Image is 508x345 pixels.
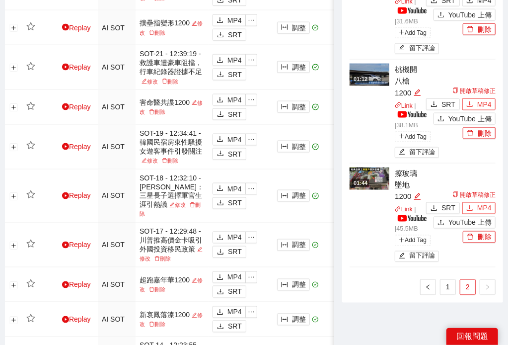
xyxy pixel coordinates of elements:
span: download [466,101,473,109]
a: 修改 [167,202,188,208]
span: star [26,22,35,31]
span: MP4 [227,272,242,283]
span: MP4 [227,15,242,26]
a: 刪除 [147,322,167,328]
span: delete [154,256,160,261]
p: | | 38.1 MB [395,101,424,131]
button: downloadSRT [213,148,246,160]
span: star [26,314,35,323]
span: SRT [228,149,242,160]
span: SRT [228,29,242,40]
div: 新哀鳳落漆1200 [140,311,205,329]
button: downloadSRT [426,202,460,214]
span: ellipsis [246,96,257,103]
a: 開啟草稿修正 [452,191,496,198]
span: delete [149,109,154,115]
div: 01:12 [352,75,369,84]
button: downloadSRT [426,98,460,110]
span: MP4 [227,307,242,318]
span: edit [414,193,421,200]
span: MP4 [227,232,242,243]
button: downloadMP4 [213,306,246,318]
a: Replay [62,103,91,111]
button: column-width調整 [277,61,310,73]
button: ellipsis [245,94,257,106]
div: AI SOT [102,101,132,112]
span: download [217,274,223,282]
button: column-width調整 [277,190,310,202]
span: download [217,111,224,119]
a: Replay [62,24,91,32]
span: star [26,62,35,71]
span: SRT [228,247,242,258]
li: 上一頁 [420,279,436,295]
span: right [485,284,491,290]
span: delete [149,30,154,35]
span: download [217,249,224,257]
span: edit [169,202,175,208]
button: ellipsis [245,306,257,318]
span: column-width [281,64,288,72]
span: star [26,190,35,199]
span: star [26,279,35,288]
button: ellipsis [245,14,257,26]
div: AI SOT [102,22,132,33]
button: downloadSRT [213,29,246,41]
div: AI SOT [102,141,132,152]
button: delete刪除 [463,127,496,139]
span: edit [399,253,405,260]
span: column-width [281,242,288,250]
img: 1f12c04c-01cf-4063-aa31-7e3707c30365.jpg [350,64,389,86]
span: check-circle [312,104,319,110]
span: delete [467,26,474,34]
a: 2 [460,280,475,295]
div: 編輯 [414,191,421,203]
button: downloadMP4 [462,98,496,110]
span: MP4 [227,55,242,66]
span: download [431,205,437,213]
div: 撲壘指變形1200 [140,18,205,36]
span: download [217,71,224,79]
span: SRT [228,69,242,80]
button: column-width調整 [277,279,310,291]
div: AI SOT [102,62,132,73]
li: 2 [460,279,476,295]
a: Replay [62,143,91,151]
li: 1 [440,279,456,295]
span: download [217,185,223,193]
div: 害命醫共諜1200 [140,98,205,116]
span: MP4 [227,183,242,194]
span: edit [142,158,147,164]
span: download [217,136,223,144]
span: edit [399,45,405,52]
span: download [217,17,223,25]
span: copy [452,87,458,93]
span: play-circle [62,103,69,110]
img: yt_logo_rgb_light.a676ea31.png [398,111,427,118]
button: edit留下評論 [395,251,439,262]
span: star [26,240,35,249]
span: delete [149,287,154,292]
span: ellipsis [246,234,257,241]
span: upload [437,115,444,123]
button: 展開行 [10,104,18,112]
span: edit [192,278,197,283]
a: linkLink [395,102,413,109]
span: column-width [281,103,288,111]
a: 修改 [140,313,203,328]
button: downloadMP4 [462,202,496,214]
button: downloadMP4 [213,54,246,66]
button: edit留下評論 [395,147,439,158]
span: play-circle [62,242,69,249]
button: ellipsis [245,271,257,283]
img: 3422af53-dcb9-4162-9f56-cffa325c5859.jpg [350,168,389,190]
button: uploadYouTube 上傳 [434,217,496,229]
span: copy [452,191,458,197]
span: left [425,284,431,290]
span: link [395,102,401,108]
a: 刪除 [147,287,167,293]
span: star [26,102,35,111]
button: downloadMP4 [213,232,246,244]
div: SOT-21 - 12:39:19 - 救護車遭豪車阻擋，行車紀錄器證據不足 [140,49,205,86]
span: check-circle [312,25,319,31]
